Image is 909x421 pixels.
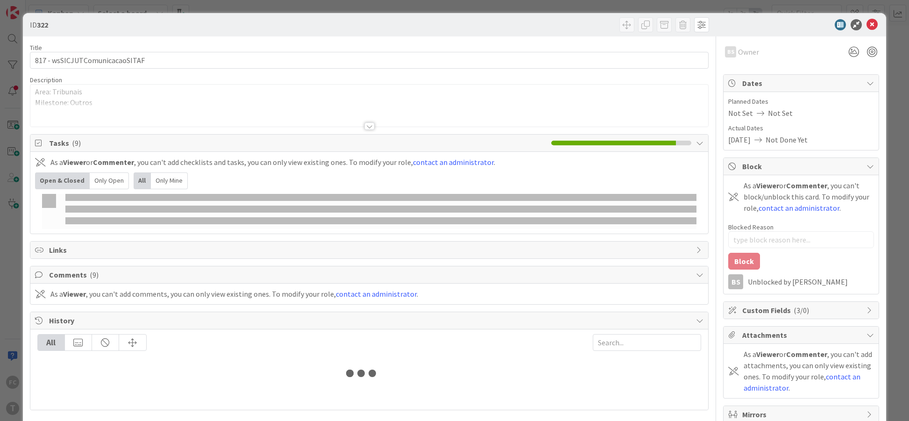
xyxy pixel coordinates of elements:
[35,86,704,97] p: Area: Tribunais
[728,97,874,107] span: Planned Dates
[72,138,81,148] span: ( 9 )
[728,253,760,270] button: Block
[786,181,827,190] b: Commenter
[766,134,808,145] span: Not Done Yet
[30,52,709,69] input: type card name here...
[151,172,188,189] div: Only Mine
[413,157,494,167] a: contact an administrator
[593,334,701,351] input: Search...
[759,203,839,213] a: contact an administrator
[134,172,151,189] div: All
[738,46,759,57] span: Owner
[49,315,692,326] span: History
[35,172,90,189] div: Open & Closed
[49,269,692,280] span: Comments
[728,223,774,231] label: Blocked Reason
[768,107,793,119] span: Not Set
[30,43,42,52] label: Title
[725,46,736,57] div: BS
[38,335,65,350] div: All
[728,274,743,289] div: BS
[728,107,753,119] span: Not Set
[742,161,862,172] span: Block
[748,278,874,286] div: Unblocked by [PERSON_NAME]
[728,123,874,133] span: Actual Dates
[49,244,692,256] span: Links
[50,157,495,168] div: As a or , you can't add checklists and tasks, you can only view existing ones. To modify your rol...
[742,78,862,89] span: Dates
[50,288,418,300] div: As a , you can't add comments, you can only view existing ones. To modify your role, .
[786,350,827,359] b: Commenter
[37,20,48,29] b: 322
[63,157,86,167] b: Viewer
[35,97,704,108] p: Milestone: Outros
[30,76,62,84] span: Description
[336,289,417,299] a: contact an administrator
[63,289,86,299] b: Viewer
[756,181,779,190] b: Viewer
[90,270,99,279] span: ( 9 )
[744,349,874,393] div: As a or , you can't add attachments, you can only view existing ones. To modify your role, .
[756,350,779,359] b: Viewer
[49,137,547,149] span: Tasks
[93,157,134,167] b: Commenter
[728,134,751,145] span: [DATE]
[744,180,874,214] div: As a or , you can't block/unblock this card. To modify your role, .
[90,172,129,189] div: Only Open
[794,306,809,315] span: ( 3/0 )
[742,329,862,341] span: Attachments
[742,305,862,316] span: Custom Fields
[742,409,862,420] span: Mirrors
[30,19,48,30] span: ID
